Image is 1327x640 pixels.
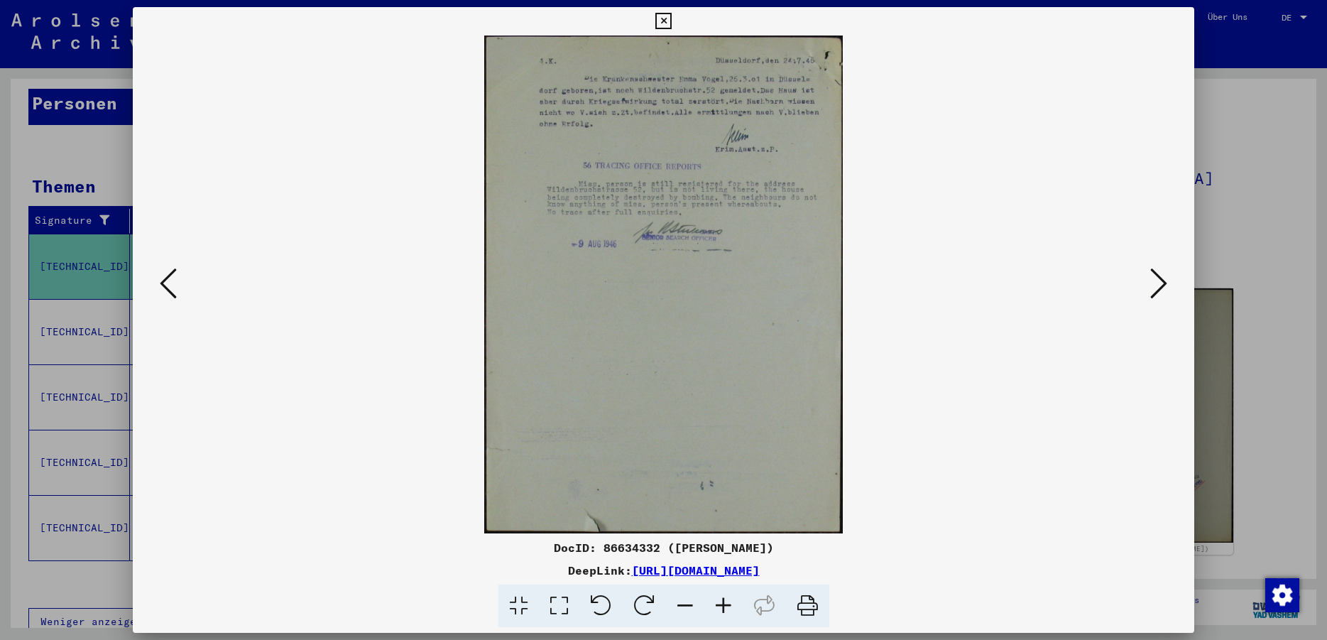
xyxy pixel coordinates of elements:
a: [URL][DOMAIN_NAME] [632,563,760,577]
img: Zustimmung ändern [1265,578,1299,612]
img: 002.jpg [181,36,1146,533]
div: DeepLink: [133,562,1194,579]
div: Zustimmung ändern [1265,577,1299,612]
div: DocID: 86634332 ([PERSON_NAME]) [133,539,1194,556]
